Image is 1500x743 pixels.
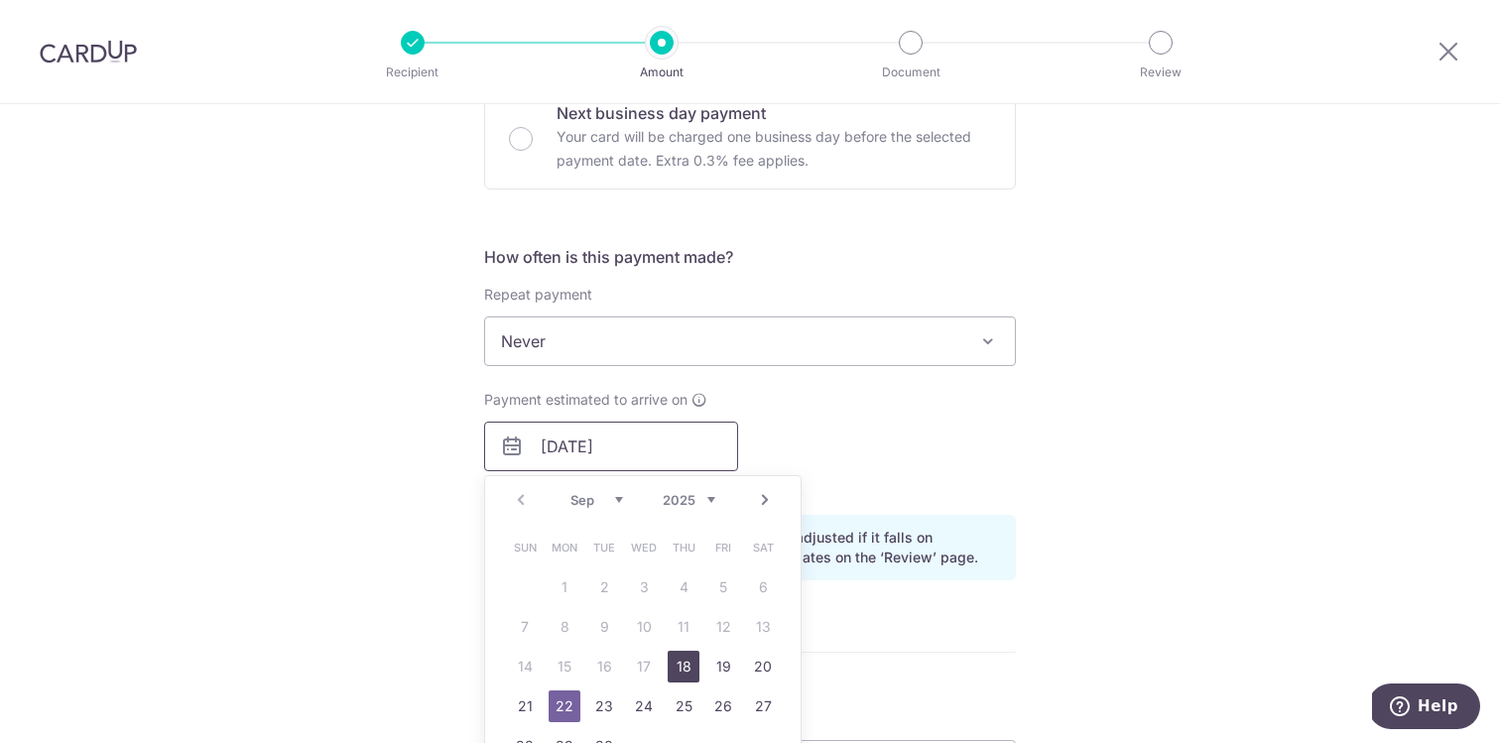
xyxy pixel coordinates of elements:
span: Friday [707,532,739,563]
span: Never [485,317,1015,365]
span: Never [484,316,1016,366]
img: CardUp [40,40,137,63]
a: Next [753,488,777,512]
span: Monday [549,532,580,563]
p: Amount [588,62,735,82]
p: Recipient [339,62,486,82]
span: Sunday [509,532,541,563]
p: Document [837,62,984,82]
a: 25 [668,690,699,722]
span: Wednesday [628,532,660,563]
iframe: Opens a widget where you can find more information [1372,683,1480,733]
h5: How often is this payment made? [484,245,1016,269]
a: 21 [509,690,541,722]
label: Repeat payment [484,285,592,305]
a: 23 [588,690,620,722]
a: 19 [707,651,739,682]
span: Saturday [747,532,779,563]
a: 22 [549,690,580,722]
span: Payment estimated to arrive on [484,390,687,410]
p: Next business day payment [557,101,991,125]
span: Tuesday [588,532,620,563]
a: 27 [747,690,779,722]
a: 20 [747,651,779,682]
input: DD / MM / YYYY [484,422,738,471]
span: Thursday [668,532,699,563]
a: 24 [628,690,660,722]
p: Review [1087,62,1234,82]
p: Your card will be charged one business day before the selected payment date. Extra 0.3% fee applies. [557,125,991,173]
a: 18 [668,651,699,682]
a: 26 [707,690,739,722]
